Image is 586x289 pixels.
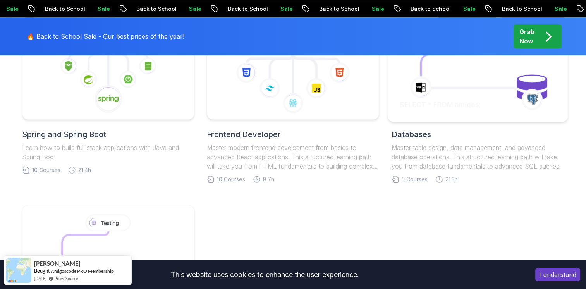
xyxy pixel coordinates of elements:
span: 10 Courses [217,175,245,183]
p: Sale [536,5,561,13]
p: Back to School [118,5,170,13]
p: Master modern frontend development from basics to advanced React applications. This structured le... [207,143,379,171]
span: 21.4h [78,166,91,174]
p: Back to School [26,5,79,13]
span: 5 Courses [402,175,428,183]
span: [DATE] [34,275,46,282]
p: Master table design, data management, and advanced database operations. This structured learning ... [392,143,564,171]
a: Spring and Spring BootLearn how to build full stack applications with Java and Spring Boot10 Cour... [22,23,194,174]
span: Bought [34,268,50,274]
p: Sale [262,5,287,13]
h2: Spring and Spring Boot [22,129,194,140]
p: Sale [170,5,195,13]
h2: Frontend Developer [207,129,379,140]
span: 10 Courses [32,166,60,174]
p: Sale [79,5,104,13]
p: Back to School [209,5,262,13]
span: 8.7h [263,175,274,183]
p: Back to School [483,5,536,13]
button: Accept cookies [535,268,580,281]
p: Back to School [301,5,353,13]
a: ProveSource [54,275,78,282]
p: Sale [353,5,378,13]
a: DatabasesMaster table design, data management, and advanced database operations. This structured ... [392,23,564,183]
img: provesource social proof notification image [6,258,31,283]
a: Frontend DeveloperMaster modern frontend development from basics to advanced React applications. ... [207,23,379,183]
p: Sale [445,5,469,13]
p: Back to School [392,5,445,13]
span: 21.3h [445,175,458,183]
div: This website uses cookies to enhance the user experience. [6,266,524,283]
a: Amigoscode PRO Membership [51,268,114,274]
p: Grab Now [519,27,534,46]
p: Learn how to build full stack applications with Java and Spring Boot [22,143,194,162]
span: [PERSON_NAME] [34,260,81,267]
p: 🔥 Back to School Sale - Our best prices of the year! [27,32,184,41]
h2: Databases [392,129,564,140]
